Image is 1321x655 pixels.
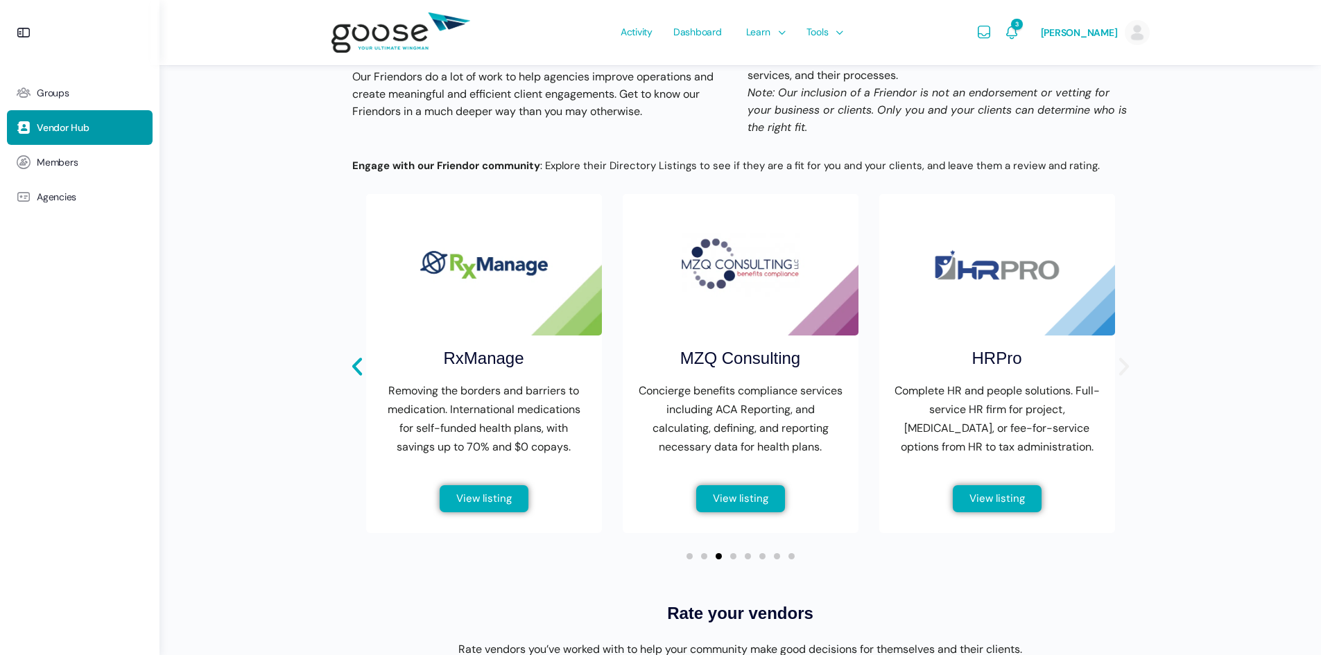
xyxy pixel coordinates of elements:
a: Members [7,145,153,180]
h2: MZQ Consulting [680,346,800,371]
span: Go to slide 5 [745,553,751,559]
a: View listing [440,485,528,512]
h2: RxManage [443,346,524,371]
span: Go to slide 1 [687,553,693,559]
div: Next slide [1112,355,1136,378]
span: View listing [456,494,512,504]
strong: Engage with our Friendor community [352,159,540,173]
p: Our Friendors do a lot of work to help agencies improve operations and create meaningful and effi... [352,68,734,120]
span: [PERSON_NAME] [1041,26,1118,39]
div: Previous slide [345,355,369,378]
li: so you can learn about them, their services, and their processes. [748,49,1129,84]
a: View listing [696,485,785,512]
div: 5 / 8 [879,194,1115,533]
div: 4 / 8 [623,194,858,533]
p: Complete HR and people solutions. Full-service HR firm for project, [MEDICAL_DATA], or fee-for-se... [893,381,1101,456]
p: Concierge benefits compliance services including ACA Reporting, and calculating, defining, and re... [637,381,845,456]
span: Members [37,157,78,168]
div: 3 / 8 [366,194,602,533]
span: 3 [1011,19,1022,30]
span: Go to slide 3 [716,553,722,559]
iframe: Chat Widget [1252,588,1321,655]
p: : Explore their Directory Listings to see if they are a fit for you and your clients, and leave t... [352,157,1108,175]
a: Groups [7,76,153,110]
span: Vendor Hub [37,122,89,134]
span: Go to slide 8 [788,553,795,559]
span: Groups [37,87,69,99]
span: Go to slide 7 [774,553,780,559]
a: Vendor Hub [7,110,153,145]
span: Go to slide 4 [730,553,736,559]
h2: HRPro [972,346,1021,371]
a: View listing [953,485,1042,512]
span: Go to slide 2 [701,553,707,559]
p: Removing the borders and barriers to medication. International medications for self-funded health... [380,381,588,456]
span: Agencies [37,191,76,203]
div: Carousel [366,194,1115,559]
span: Go to slide 6 [759,553,766,559]
span: View listing [713,494,768,504]
span: View listing [969,494,1025,504]
a: Agencies [7,180,153,214]
h2: Rate your vendors [345,601,1136,626]
em: Note: Our inclusion of a Friendor is not an endorsement or vetting for your business or clients. ... [748,85,1127,134]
